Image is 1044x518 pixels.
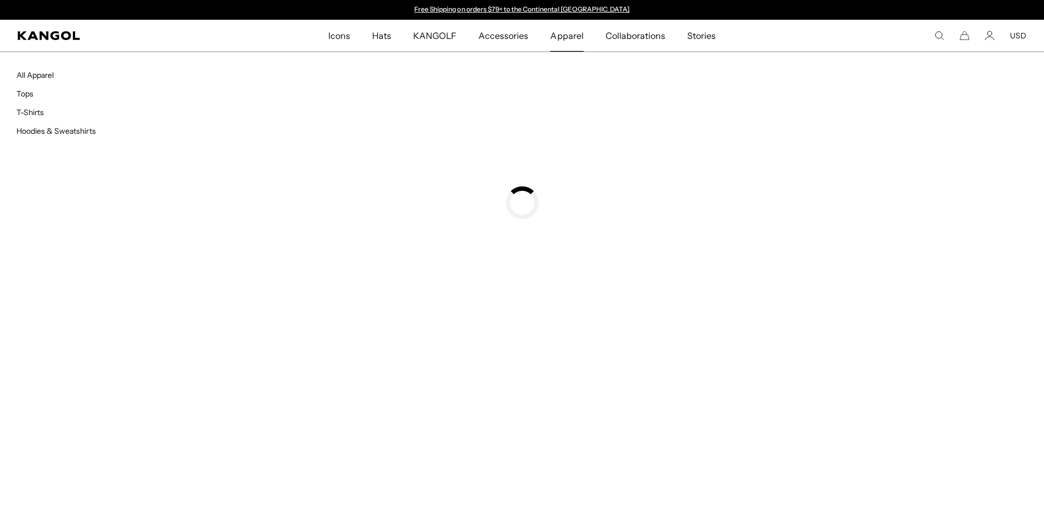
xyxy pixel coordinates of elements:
[16,70,54,80] a: All Apparel
[595,20,676,52] a: Collaborations
[1010,31,1026,41] button: USD
[361,20,402,52] a: Hats
[606,20,665,52] span: Collaborations
[409,5,635,14] slideshow-component: Announcement bar
[414,5,630,13] a: Free Shipping on orders $79+ to the Continental [GEOGRAPHIC_DATA]
[16,107,44,117] a: T-Shirts
[402,20,467,52] a: KANGOLF
[16,126,96,136] a: Hoodies & Sweatshirts
[960,31,969,41] button: Cart
[687,20,716,52] span: Stories
[934,31,944,41] summary: Search here
[985,31,995,41] a: Account
[372,20,391,52] span: Hats
[413,20,457,52] span: KANGOLF
[409,5,635,14] div: Announcement
[467,20,539,52] a: Accessories
[409,5,635,14] div: 1 of 2
[16,89,33,99] a: Tops
[18,31,217,40] a: Kangol
[478,20,528,52] span: Accessories
[676,20,727,52] a: Stories
[539,20,594,52] a: Apparel
[328,20,350,52] span: Icons
[317,20,361,52] a: Icons
[550,20,583,52] span: Apparel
